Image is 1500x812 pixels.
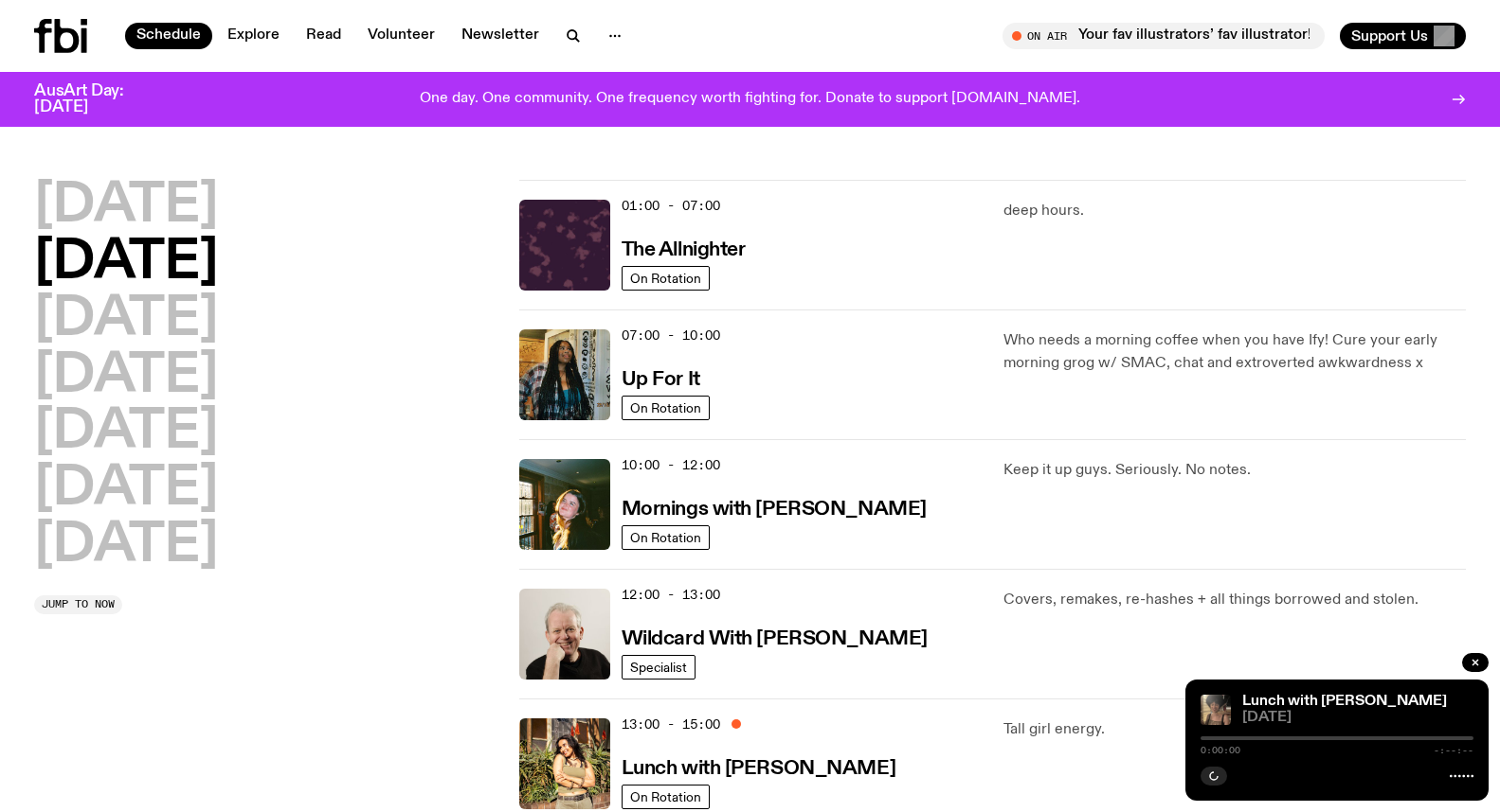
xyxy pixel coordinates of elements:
[622,785,710,809] a: On Rotation
[622,759,895,779] h3: Lunch with [PERSON_NAME]
[34,595,122,614] button: Jump to now
[519,718,610,809] img: Tanya is standing in front of plants and a brick fence on a sunny day. She is looking to the left...
[34,180,218,233] button: [DATE]
[622,456,720,474] span: 10:00 - 12:00
[622,240,746,260] h3: The Allnighter
[622,715,720,733] span: 13:00 - 15:00
[622,500,927,520] h3: Mornings with [PERSON_NAME]
[356,23,446,49] a: Volunteer
[420,91,1080,108] p: One day. One community. One frequency worth fighting for. Donate to support [DOMAIN_NAME].
[622,655,696,680] a: Specialist
[450,23,551,49] a: Newsletter
[34,350,218,403] button: [DATE]
[622,237,746,260] a: The Allnighter
[622,396,710,420] a: On Rotation
[519,589,610,680] img: Stuart is smiling charmingly, wearing a black t-shirt against a stark white background.
[42,599,115,609] span: Jump to now
[622,586,720,604] span: 12:00 - 13:00
[630,400,701,415] span: On Rotation
[519,459,610,550] img: Freya smiles coyly as she poses for the image.
[1351,27,1428,44] span: Support Us
[295,23,352,49] a: Read
[34,237,218,290] button: [DATE]
[1242,711,1473,725] span: [DATE]
[622,525,710,550] a: On Rotation
[1340,23,1466,49] button: Support Us
[630,789,701,803] span: On Rotation
[630,660,687,674] span: Specialist
[1434,746,1473,755] span: -:--:--
[1242,694,1447,709] a: Lunch with [PERSON_NAME]
[622,327,720,344] span: 07:00 - 10:00
[34,520,218,573] button: [DATE]
[630,271,701,285] span: On Rotation
[630,530,701,544] span: On Rotation
[125,23,212,49] a: Schedule
[1003,459,1466,482] p: Keep it up guys. Seriously. No notes.
[34,406,218,459] button: [DATE]
[622,370,700,390] h3: Up For It
[34,293,218,346] button: [DATE]
[34,83,155,115] h3: AusArt Day: [DATE]
[622,366,700,390] a: Up For It
[1201,746,1240,755] span: 0:00:00
[34,463,218,516] button: [DATE]
[622,629,928,649] h3: Wildcard With [PERSON_NAME]
[1003,718,1466,741] p: Tall girl energy.
[519,329,610,420] img: Ify - a Brown Skin girl with black braided twists, looking up to the side with her tongue stickin...
[622,626,928,649] a: Wildcard With [PERSON_NAME]
[622,755,895,779] a: Lunch with [PERSON_NAME]
[1003,23,1325,49] button: On AirYour fav illustrators’ fav illustrator!
[1003,589,1466,611] p: Covers, remakes, re-hashes + all things borrowed and stolen.
[1003,200,1466,222] p: deep hours.
[622,197,720,215] span: 01:00 - 07:00
[622,496,927,520] a: Mornings with [PERSON_NAME]
[622,266,710,291] a: On Rotation
[1003,329,1466,375] p: Who needs a morning coffee when you have Ify! Cure your early morning grog w/ SMAC, chat and extr...
[216,23,291,49] a: Explore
